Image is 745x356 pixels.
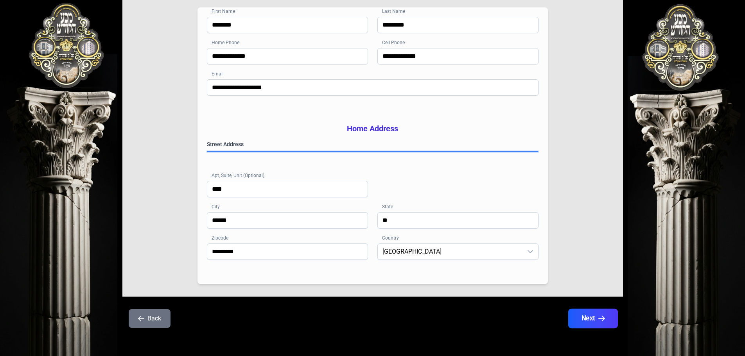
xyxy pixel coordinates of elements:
[129,309,171,328] button: Back
[568,309,618,328] button: Next
[207,140,539,148] label: Street Address
[378,244,522,259] span: United States
[207,123,539,134] h3: Home Address
[522,244,538,259] div: dropdown trigger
